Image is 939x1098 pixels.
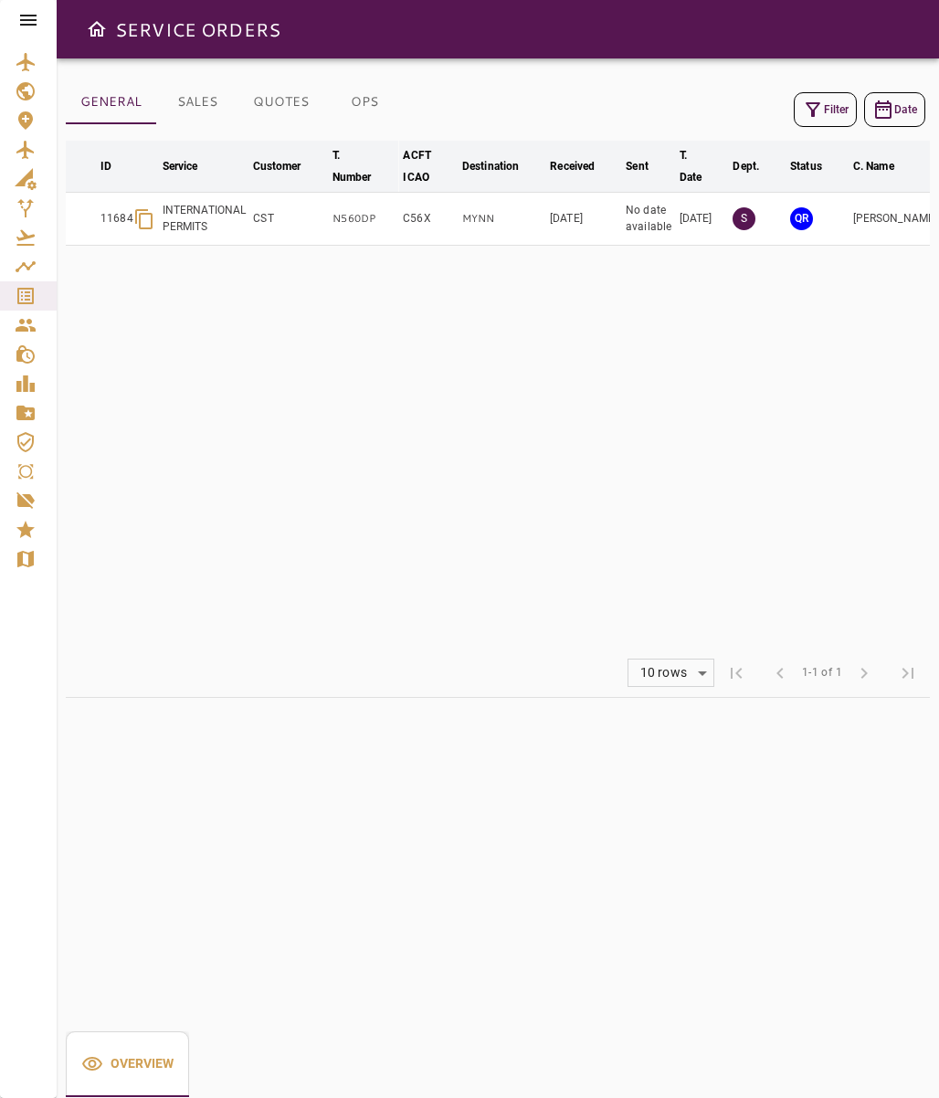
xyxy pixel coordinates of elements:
[790,155,846,177] span: Status
[332,144,372,188] div: T. Number
[680,144,702,188] div: T. Date
[626,155,672,177] span: Sent
[714,651,758,695] span: First Page
[403,144,455,188] span: ACFT ICAO
[794,92,857,127] button: Filter
[462,155,519,177] div: Destination
[100,155,135,177] span: ID
[115,15,280,44] h6: SERVICE ORDERS
[66,80,156,124] button: GENERAL
[66,1031,189,1097] button: Overview
[790,207,813,230] button: QUOTE REQUESTED
[323,80,406,124] button: OPS
[676,193,730,246] td: [DATE]
[332,144,396,188] span: T. Number
[238,80,323,124] button: QUOTES
[550,155,618,177] span: Received
[163,155,198,177] div: Service
[628,660,713,687] div: 10 rows
[66,1031,189,1097] div: basic tabs example
[626,155,649,177] div: Sent
[79,11,115,48] button: Open drawer
[733,207,755,230] p: S
[733,155,759,177] div: Dept.
[253,155,301,177] div: Customer
[100,211,133,227] p: 11684
[66,80,406,124] div: basic tabs example
[253,155,325,177] span: Customer
[546,193,622,246] td: [DATE]
[462,155,543,177] span: Destination
[462,211,543,227] p: MYNN
[622,193,676,246] td: No date available
[853,155,894,177] div: C. Name
[550,155,595,177] div: Received
[886,651,930,695] span: Last Page
[680,144,726,188] span: T. Date
[399,193,459,246] td: C56X
[163,155,222,177] span: Service
[249,193,329,246] td: CST
[864,92,925,127] button: Date
[733,155,783,177] span: Dept.
[403,144,431,188] div: ACFT ICAO
[853,155,918,177] span: C. Name
[802,664,842,682] span: 1-1 of 1
[156,80,238,124] button: SALES
[636,665,691,681] div: 10 rows
[159,193,250,246] td: INTERNATIONAL PERMITS
[332,211,396,227] p: N560DP
[758,651,802,695] span: Previous Page
[100,155,111,177] div: ID
[790,155,822,177] div: Status
[842,651,886,695] span: Next Page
